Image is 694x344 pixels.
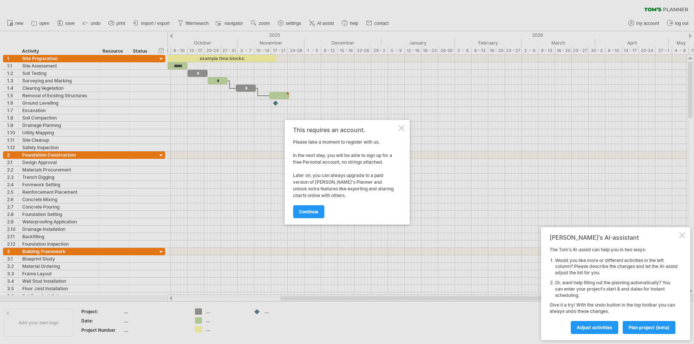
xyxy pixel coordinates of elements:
a: Adjust activities [571,321,618,334]
a: plan project (beta) [623,321,675,334]
a: continue [293,205,324,218]
div: This requires an account. [293,127,397,133]
span: Adjust activities [577,325,612,330]
div: Please take a moment to register with us. In the next step, you will be able to sign up for a fre... [293,127,397,218]
li: Or, want help filling out the planning automatically? You can enter your project's start & end da... [555,280,678,298]
span: continue [299,209,318,214]
span: plan project (beta) [629,325,669,330]
div: The Tom's AI-assist can help you in two ways: Give it a try! With the undo button in the top tool... [550,247,678,334]
div: [PERSON_NAME]'s AI-assistant [550,234,678,241]
li: Would you like more or different activities in the left column? Please describe the changes and l... [555,258,678,276]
